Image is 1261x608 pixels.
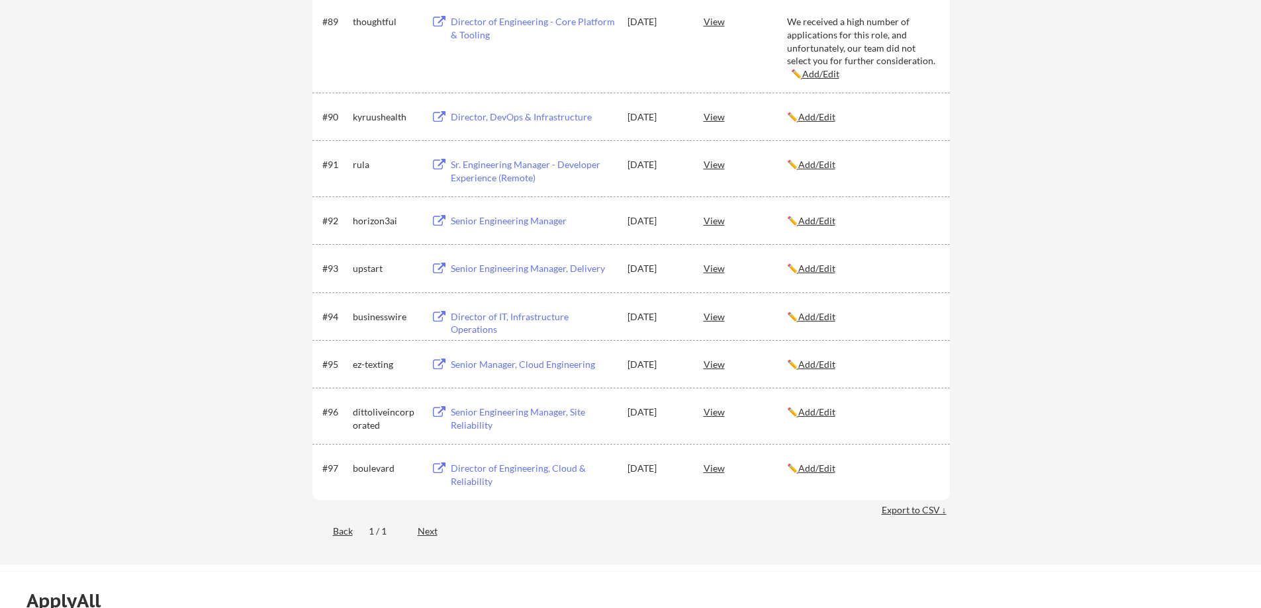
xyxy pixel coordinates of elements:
u: Add/Edit [798,263,835,274]
div: ✏️ [787,406,938,419]
div: [DATE] [628,262,686,275]
div: [DATE] [628,462,686,475]
div: Senior Manager, Cloud Engineering [451,358,615,371]
u: Add/Edit [798,215,835,226]
div: View [704,9,787,33]
div: Next [418,525,453,538]
div: dittoliveincorporated [353,406,419,431]
u: Add/Edit [798,159,835,170]
div: View [704,208,787,232]
div: We received a high number of applications for this role, and unfortunately, our team did not sele... [787,15,938,80]
div: #96 [322,406,348,419]
div: Sr. Engineering Manager - Developer Experience (Remote) [451,158,615,184]
div: #94 [322,310,348,324]
div: Director of Engineering, Cloud & Reliability [451,462,615,488]
div: horizon3ai [353,214,419,228]
div: ✏️ [787,158,938,171]
div: View [704,400,787,423]
u: Add/Edit [802,68,839,79]
div: [DATE] [628,310,686,324]
u: Add/Edit [798,111,835,122]
div: boulevard [353,462,419,475]
div: View [704,105,787,128]
div: thoughtful [353,15,419,28]
div: ✏️ [787,310,938,324]
div: [DATE] [628,214,686,228]
div: ✏️ [787,358,938,371]
div: View [704,456,787,480]
div: #91 [322,158,348,171]
div: [DATE] [628,158,686,171]
div: [DATE] [628,110,686,124]
div: #93 [322,262,348,275]
div: View [704,152,787,176]
div: ✏️ [787,262,938,275]
div: #97 [322,462,348,475]
div: Director of IT, Infrastructure Operations [451,310,615,336]
div: #90 [322,110,348,124]
div: rula [353,158,419,171]
u: Add/Edit [798,359,835,370]
div: [DATE] [628,15,686,28]
div: upstart [353,262,419,275]
div: View [704,352,787,376]
div: View [704,304,787,328]
div: Director of Engineering - Core Platform & Tooling [451,15,615,41]
u: Add/Edit [798,462,835,474]
div: #95 [322,358,348,371]
div: ✏️ [787,214,938,228]
div: Export to CSV ↓ [882,503,950,517]
div: View [704,256,787,280]
u: Add/Edit [798,406,835,417]
div: Director, DevOps & Infrastructure [451,110,615,124]
div: ✏️ [787,110,938,124]
div: ez-texting [353,358,419,371]
u: Add/Edit [798,311,835,322]
div: Senior Engineering Manager, Site Reliability [451,406,615,431]
div: kyruushealth [353,110,419,124]
div: ✏️ [787,462,938,475]
div: #92 [322,214,348,228]
div: Senior Engineering Manager [451,214,615,228]
div: [DATE] [628,406,686,419]
div: Back [312,525,353,538]
div: #89 [322,15,348,28]
div: 1 / 1 [369,525,402,538]
div: [DATE] [628,358,686,371]
div: Senior Engineering Manager, Delivery [451,262,615,275]
div: businesswire [353,310,419,324]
